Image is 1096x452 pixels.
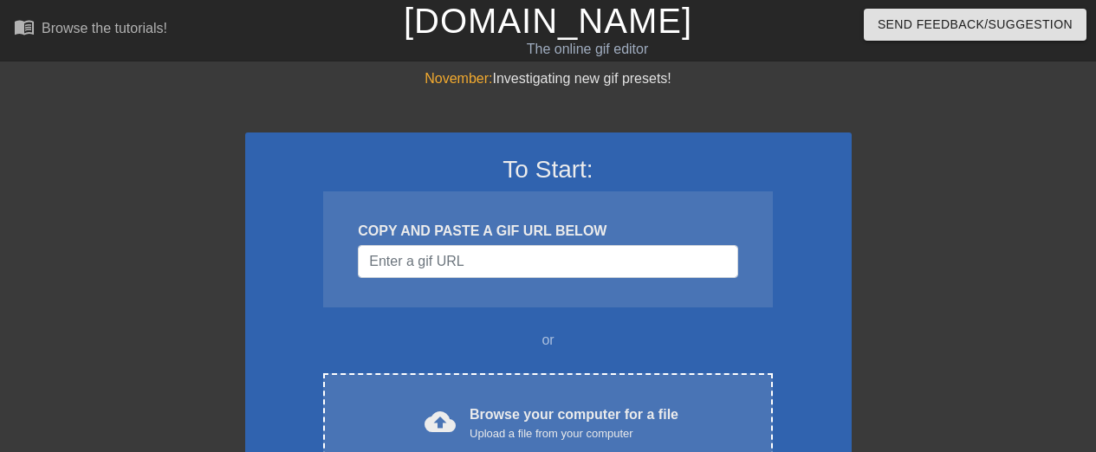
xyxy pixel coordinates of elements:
[42,21,167,36] div: Browse the tutorials!
[864,9,1086,41] button: Send Feedback/Suggestion
[470,404,678,442] div: Browse your computer for a file
[290,330,807,351] div: or
[425,71,492,86] span: November:
[358,245,737,278] input: Username
[14,16,167,43] a: Browse the tutorials!
[404,2,692,40] a: [DOMAIN_NAME]
[14,16,35,37] span: menu_book
[425,406,456,437] span: cloud_upload
[268,155,829,184] h3: To Start:
[358,221,737,242] div: COPY AND PASTE A GIF URL BELOW
[245,68,852,89] div: Investigating new gif presets!
[470,425,678,442] div: Upload a file from your computer
[374,39,801,60] div: The online gif editor
[878,14,1073,36] span: Send Feedback/Suggestion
